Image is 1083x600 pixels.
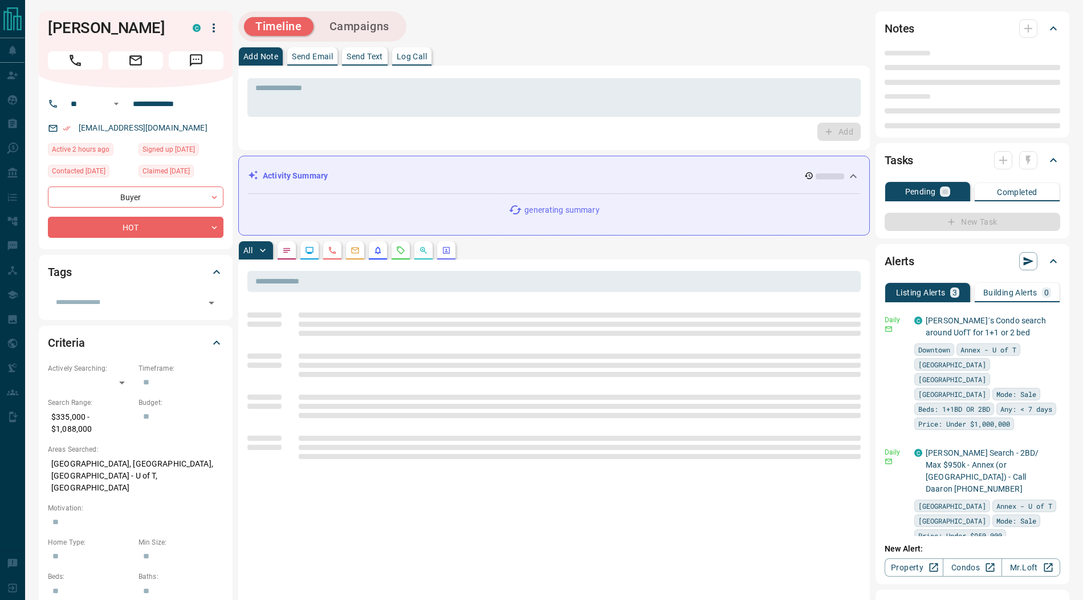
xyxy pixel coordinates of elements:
span: Beds: 1+1BD OR 2BD [918,403,990,415]
p: Pending [905,188,936,196]
span: Active 2 hours ago [52,144,109,155]
p: Send Text [347,52,383,60]
p: Min Size: [139,537,223,548]
span: [GEOGRAPHIC_DATA] [918,515,986,526]
div: Wed Mar 05 2025 [139,165,223,181]
span: Mode: Sale [996,388,1036,400]
a: [EMAIL_ADDRESS][DOMAIN_NAME] [79,123,207,132]
div: condos.ca [193,24,201,32]
p: Send Email [292,52,333,60]
p: Budget: [139,398,223,408]
p: Daily [885,447,907,457]
p: Baths: [139,571,223,582]
span: Annex - U of T [996,500,1052,512]
button: Open [109,97,123,111]
p: Building Alerts [983,289,1037,297]
p: Timeframe: [139,363,223,374]
p: $335,000 - $1,088,000 [48,408,133,439]
svg: Listing Alerts [373,246,382,255]
div: Alerts [885,248,1060,275]
div: Tasks [885,147,1060,174]
div: Buyer [48,187,223,208]
h2: Criteria [48,334,85,352]
span: Mode: Sale [996,515,1036,526]
h2: Tags [48,263,71,281]
p: Add Note [243,52,278,60]
a: [PERSON_NAME]´s Condo search around UofT for 1+1 or 2 bed [926,316,1046,337]
svg: Email Verified [63,124,71,132]
span: Annex - U of T [960,344,1016,355]
svg: Lead Browsing Activity [305,246,314,255]
button: Open [203,295,219,311]
div: Wed Mar 05 2025 [139,143,223,159]
p: Search Range: [48,398,133,408]
h1: [PERSON_NAME] [48,19,176,37]
p: Listing Alerts [896,289,946,297]
span: Contacted [DATE] [52,165,105,177]
svg: Requests [396,246,405,255]
p: generating summary [524,204,599,216]
div: Fri Aug 29 2025 [48,165,133,181]
svg: Agent Actions [442,246,451,255]
span: [GEOGRAPHIC_DATA] [918,388,986,400]
span: Price: Under $950,000 [918,530,1002,541]
div: Mon Sep 15 2025 [48,143,133,159]
h2: Notes [885,19,914,38]
span: Signed up [DATE] [142,144,195,155]
span: Any: < 7 days [1000,403,1052,415]
p: 0 [1044,289,1049,297]
svg: Emails [351,246,360,255]
span: Message [169,51,223,70]
button: Campaigns [318,17,401,36]
div: Tags [48,258,223,286]
svg: Notes [282,246,291,255]
svg: Email [885,325,893,333]
p: New Alert: [885,543,1060,555]
p: Actively Searching: [48,363,133,374]
span: Call [48,51,103,70]
p: Home Type: [48,537,133,548]
div: Criteria [48,329,223,356]
p: [GEOGRAPHIC_DATA], [GEOGRAPHIC_DATA], [GEOGRAPHIC_DATA] - U of T, [GEOGRAPHIC_DATA] [48,455,223,497]
h2: Alerts [885,252,914,270]
span: Email [108,51,163,70]
a: Property [885,558,943,577]
p: 3 [952,289,957,297]
span: [GEOGRAPHIC_DATA] [918,359,986,370]
p: Motivation: [48,503,223,513]
p: Log Call [397,52,427,60]
button: Timeline [244,17,313,36]
span: Claimed [DATE] [142,165,190,177]
p: All [243,246,253,254]
div: condos.ca [914,317,922,325]
div: Activity Summary [248,165,860,187]
p: Beds: [48,571,133,582]
svg: Email [885,457,893,465]
svg: Calls [328,246,337,255]
p: Completed [997,188,1037,196]
a: [PERSON_NAME] Search - 2BD/ Max $950k - Annex (or [GEOGRAPHIC_DATA]) - Call Daaron [PHONE_NUMBER] [926,448,1039,493]
span: Price: Under $1,000,000 [918,418,1010,429]
span: [GEOGRAPHIC_DATA] [918,500,986,512]
div: Notes [885,15,1060,42]
div: condos.ca [914,449,922,457]
div: HOT [48,217,223,238]
span: Downtown [918,344,950,355]
p: Daily [885,315,907,325]
svg: Opportunities [419,246,428,255]
p: Activity Summary [263,170,328,182]
span: [GEOGRAPHIC_DATA] [918,374,986,385]
h2: Tasks [885,151,913,169]
a: Condos [943,558,1001,577]
a: Mr.Loft [1001,558,1060,577]
p: Areas Searched: [48,444,223,455]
